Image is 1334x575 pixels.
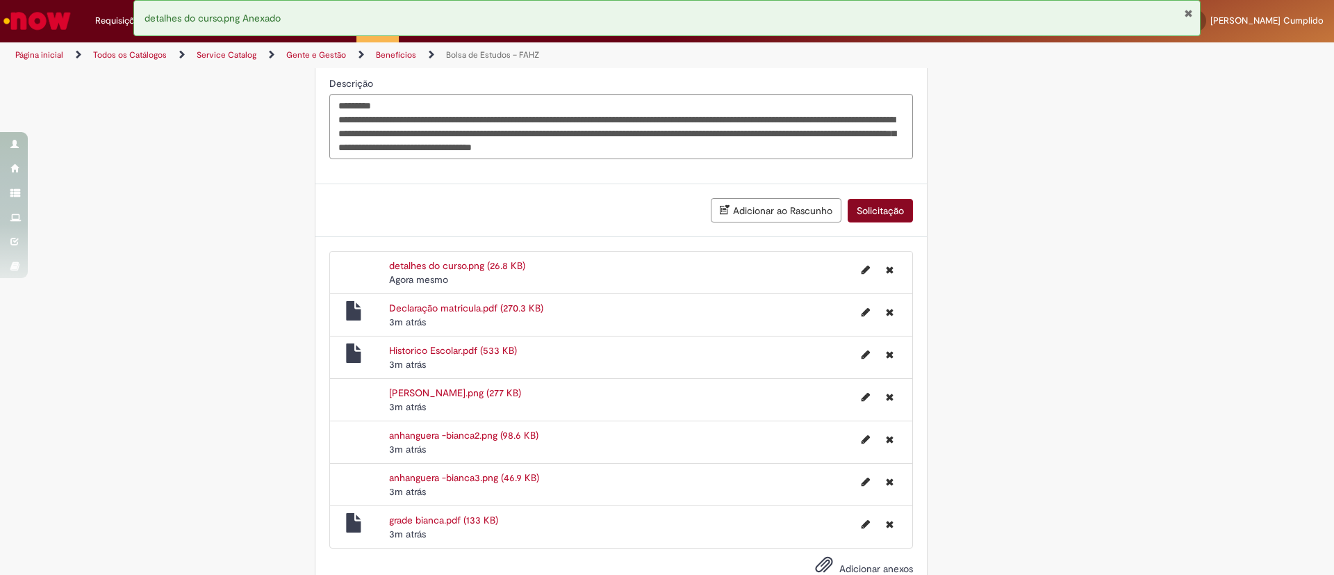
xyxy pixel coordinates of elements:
[853,428,878,451] button: Editar nome de arquivo anhanguera -bianca2.png
[853,386,878,408] button: Editar nome de arquivo anhanguera -bianca.png
[389,273,448,286] time: 27/08/2025 20:21:26
[15,49,63,60] a: Página inicial
[10,42,879,68] ul: Trilhas de página
[389,302,543,314] a: Declaração matricula.pdf (270.3 KB)
[389,528,426,540] span: 3m atrás
[329,77,376,90] span: Descrição
[389,400,426,413] time: 27/08/2025 20:18:00
[446,49,539,60] a: Bolsa de Estudos – FAHZ
[389,528,426,540] time: 27/08/2025 20:17:59
[853,259,878,281] button: Editar nome de arquivo detalhes do curso.png
[389,485,426,498] time: 27/08/2025 20:18:00
[389,358,426,371] span: 3m atrás
[878,386,902,408] button: Excluir anhanguera -bianca.png
[848,199,913,222] button: Solicitação
[878,343,902,366] button: Excluir Historico Escolar.pdf
[711,198,841,222] button: Adicionar ao Rascunho
[1184,8,1193,19] button: Fechar Notificação
[389,443,426,455] time: 27/08/2025 20:18:00
[853,471,878,493] button: Editar nome de arquivo anhanguera -bianca3.png
[93,49,167,60] a: Todos os Catálogos
[376,49,416,60] a: Benefícios
[389,443,426,455] span: 3m atrás
[389,387,521,399] a: [PERSON_NAME].png (277 KB)
[853,301,878,323] button: Editar nome de arquivo Declaração matricula.pdf
[197,49,256,60] a: Service Catalog
[878,301,902,323] button: Excluir Declaração matricula.pdf
[839,562,913,575] span: Adicionar anexos
[1,7,73,35] img: ServiceNow
[389,316,426,328] time: 27/08/2025 20:18:01
[853,343,878,366] button: Editar nome de arquivo Historico Escolar.pdf
[1210,15,1324,26] span: [PERSON_NAME] Cumplido
[389,259,525,272] a: detalhes do curso.png (26.8 KB)
[389,400,426,413] span: 3m atrás
[878,513,902,535] button: Excluir grade bianca.pdf
[389,471,539,484] a: anhanguera -bianca3.png (46.9 KB)
[389,429,538,442] a: anhanguera -bianca2.png (98.6 KB)
[145,12,281,24] span: detalhes do curso.png Anexado
[286,49,346,60] a: Gente e Gestão
[95,14,144,28] span: Requisições
[878,471,902,493] button: Excluir anhanguera -bianca3.png
[389,273,448,286] span: Agora mesmo
[389,316,426,328] span: 3m atrás
[329,94,913,159] textarea: Descrição
[878,259,902,281] button: Excluir detalhes do curso.png
[389,485,426,498] span: 3m atrás
[878,428,902,451] button: Excluir anhanguera -bianca2.png
[853,513,878,535] button: Editar nome de arquivo grade bianca.pdf
[389,344,517,357] a: Historico Escolar.pdf (533 KB)
[389,514,498,526] a: grade bianca.pdf (133 KB)
[389,358,426,371] time: 27/08/2025 20:18:01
